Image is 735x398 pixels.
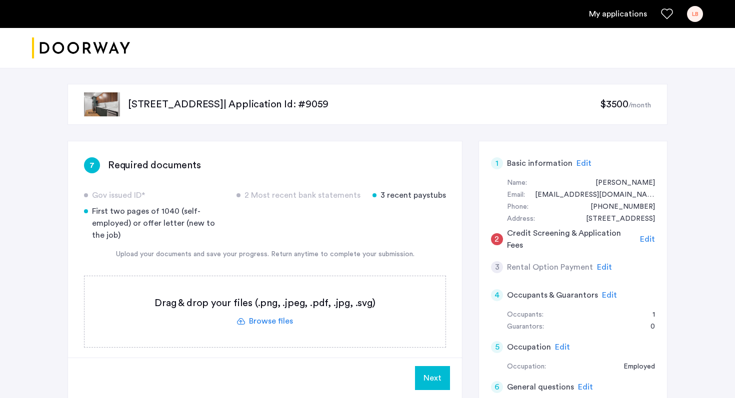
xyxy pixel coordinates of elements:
div: Occupants: [507,309,543,321]
span: Edit [578,383,593,391]
span: Edit [576,159,591,167]
div: 6 [491,381,503,393]
div: Phone: [507,201,528,213]
h5: Credit Screening & Application Fees [507,227,636,251]
div: Address: [507,213,535,225]
div: Employed [613,361,655,373]
div: Upload your documents and save your progress. Return anytime to complete your submission. [84,249,446,260]
div: First two pages of 1040 (self-employed) or offer letter (new to the job) [84,205,224,241]
div: +13322710535 [580,201,655,213]
p: [STREET_ADDRESS] | Application Id: #9059 [128,97,600,111]
button: Next [415,366,450,390]
a: Favorites [661,8,673,20]
div: 2 [491,233,503,245]
div: Guarantors: [507,321,544,333]
div: 0 [640,321,655,333]
span: Edit [555,343,570,351]
div: Lorenzo Bascon [585,177,655,189]
div: 1004 Gates Ave, #6A [576,213,655,225]
span: Edit [597,263,612,271]
div: Email: [507,189,525,201]
div: 3 recent paystubs [372,189,446,201]
h5: Occupants & Guarantors [507,289,598,301]
a: My application [589,8,647,20]
div: 2 Most recent bank statements [236,189,360,201]
h5: Rental Option Payment [507,261,593,273]
div: 5 [491,341,503,353]
div: 4 [491,289,503,301]
div: LB [687,6,703,22]
a: Cazamio logo [32,29,130,67]
img: logo [32,29,130,67]
div: 3 [491,261,503,273]
div: basconeb@gmail.com [525,189,655,201]
img: apartment [84,92,120,116]
sub: /month [628,102,651,109]
h3: Required documents [108,158,200,172]
div: 1 [642,309,655,321]
span: Edit [602,291,617,299]
span: Edit [640,235,655,243]
h5: Basic information [507,157,572,169]
h5: Occupation [507,341,551,353]
h5: General questions [507,381,574,393]
div: Occupation: [507,361,546,373]
div: 7 [84,157,100,173]
div: Name: [507,177,527,189]
span: $3500 [600,99,628,109]
div: 1 [491,157,503,169]
div: Gov issued ID* [84,189,224,201]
